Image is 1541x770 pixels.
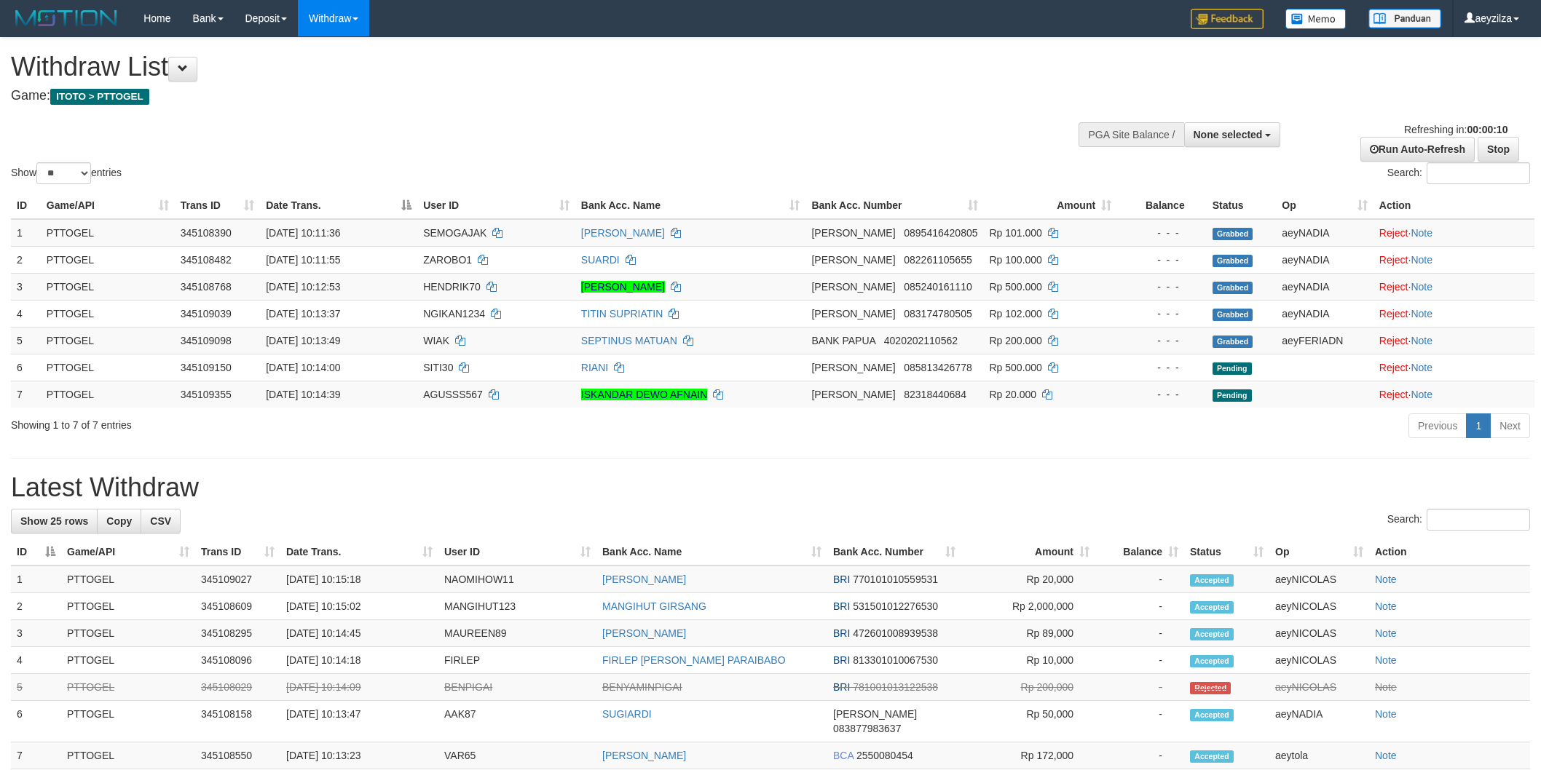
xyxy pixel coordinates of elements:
td: FIRLEP [438,647,596,674]
td: 7 [11,742,61,769]
span: [DATE] 10:13:49 [266,335,340,346]
td: PTTOGEL [41,219,175,247]
td: - [1095,620,1184,647]
h4: Game: [11,89,1013,103]
a: Reject [1379,227,1408,239]
span: BRI [833,654,850,666]
span: Copy 083174780505 to clipboard [904,308,971,319]
td: 1 [11,565,61,593]
th: User ID: activate to sort column ascending [438,539,596,565]
td: · [1373,354,1534,381]
th: ID [11,192,41,219]
th: Bank Acc. Number: activate to sort column ascending [805,192,983,219]
span: Copy 781001013122538 to clipboard [853,681,938,693]
td: PTTOGEL [41,327,175,354]
a: Note [1375,750,1397,761]
a: Previous [1408,413,1467,438]
span: [DATE] 10:14:39 [266,389,340,400]
td: [DATE] 10:13:47 [280,701,438,742]
td: 6 [11,701,61,742]
select: Showentries [36,162,91,184]
td: PTTOGEL [41,273,175,300]
td: 2 [11,246,41,273]
span: Copy 085813426778 to clipboard [904,362,971,373]
span: Rp 20.000 [990,389,1037,400]
td: · [1373,381,1534,408]
span: Rp 100.000 [990,254,1042,266]
td: 345108295 [195,620,280,647]
span: [DATE] 10:12:53 [266,281,340,293]
td: Rp 20,000 [961,565,1095,593]
th: Balance: activate to sort column ascending [1095,539,1184,565]
th: ID: activate to sort column descending [11,539,61,565]
span: Copy 082261105655 to clipboard [904,254,971,266]
a: [PERSON_NAME] [602,627,686,639]
a: Reject [1379,362,1408,373]
input: Search: [1427,162,1530,184]
td: PTTOGEL [61,565,195,593]
th: Bank Acc. Name: activate to sort column ascending [575,192,806,219]
a: Copy [97,509,141,533]
span: [DATE] 10:14:00 [266,362,340,373]
a: [PERSON_NAME] [602,750,686,761]
img: Button%20Memo.svg [1285,9,1347,29]
span: BCA [833,750,854,761]
span: Pending [1213,389,1252,402]
td: PTTOGEL [61,742,195,769]
td: [DATE] 10:14:45 [280,620,438,647]
strong: 00:00:10 [1467,124,1507,135]
th: Op: activate to sort column ascending [1269,539,1369,565]
a: Note [1375,681,1397,693]
td: · [1373,219,1534,247]
span: Copy 813301010067530 to clipboard [853,654,938,666]
span: [PERSON_NAME] [811,362,895,373]
span: Accepted [1190,601,1234,614]
span: Refreshing in: [1404,124,1507,135]
a: SUARDI [581,254,620,266]
span: Rejected [1190,682,1231,694]
a: Note [1375,654,1397,666]
td: · [1373,246,1534,273]
td: 4 [11,647,61,674]
th: Date Trans.: activate to sort column descending [260,192,417,219]
a: Reject [1379,335,1408,346]
span: Grabbed [1213,255,1253,267]
span: Grabbed [1213,336,1253,348]
a: FIRLEP [PERSON_NAME] PARAIBABO [602,654,786,666]
td: [DATE] 10:13:23 [280,742,438,769]
td: Rp 50,000 [961,701,1095,742]
input: Search: [1427,509,1530,531]
h1: Withdraw List [11,52,1013,82]
th: Game/API: activate to sort column ascending [41,192,175,219]
td: MAUREEN89 [438,620,596,647]
span: 345109355 [181,389,232,400]
div: - - - [1123,279,1201,294]
span: Grabbed [1213,282,1253,294]
td: 345109027 [195,565,280,593]
div: - - - [1123,333,1201,348]
th: Action [1373,192,1534,219]
a: Note [1411,362,1432,373]
button: None selected [1184,122,1281,147]
img: Feedback.jpg [1191,9,1264,29]
span: Copy 82318440684 to clipboard [904,389,966,400]
span: Copy 472601008939538 to clipboard [853,627,938,639]
td: [DATE] 10:15:02 [280,593,438,620]
a: BENYAMINPIGAI [602,681,682,693]
span: BRI [833,573,850,585]
a: Stop [1478,137,1519,162]
td: Rp 89,000 [961,620,1095,647]
a: SEPTINUS MATUAN [581,335,677,346]
td: · [1373,300,1534,327]
span: Copy 085240161110 to clipboard [904,281,971,293]
span: [DATE] 10:11:55 [266,254,340,266]
td: 345108029 [195,674,280,701]
a: 1 [1466,413,1491,438]
td: 4 [11,300,41,327]
td: - [1095,565,1184,593]
span: [PERSON_NAME] [811,254,895,266]
td: VAR65 [438,742,596,769]
label: Search: [1387,162,1530,184]
th: Amount: activate to sort column ascending [961,539,1095,565]
td: 345108609 [195,593,280,620]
